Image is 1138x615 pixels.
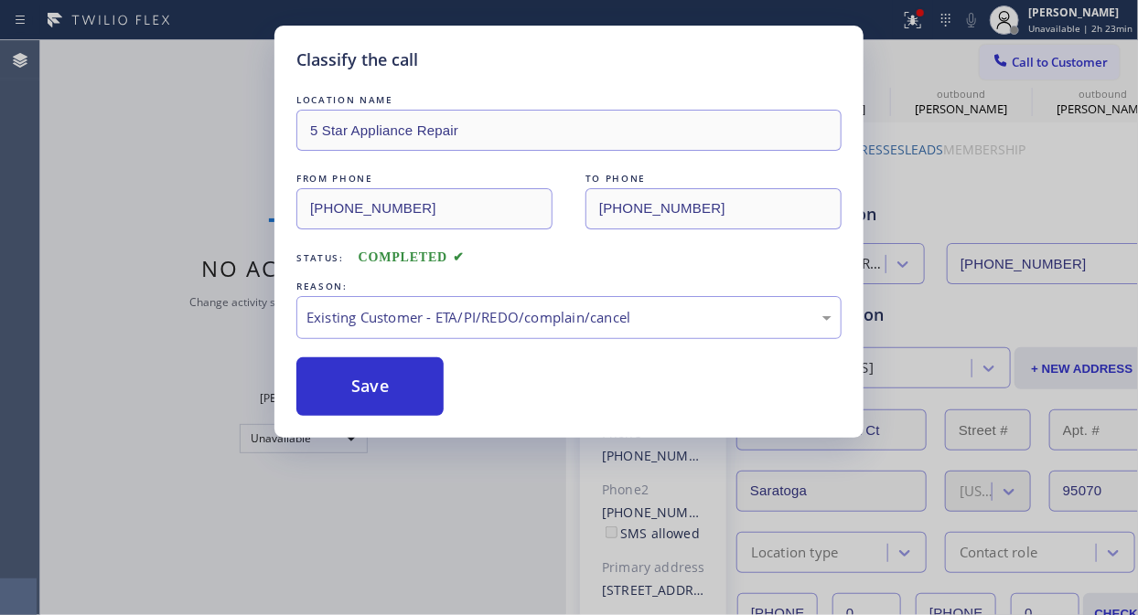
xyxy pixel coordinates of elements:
button: Save [296,357,444,416]
span: COMPLETED [359,250,465,264]
div: FROM PHONE [296,169,553,188]
h5: Classify the call [296,48,418,72]
span: Status: [296,251,344,264]
div: TO PHONE [585,169,842,188]
input: From phone [296,188,553,229]
div: Existing Customer - ETA/PI/REDO/complain/cancel [306,307,832,328]
div: REASON: [296,277,842,296]
input: To phone [585,188,842,229]
div: LOCATION NAME [296,90,842,110]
